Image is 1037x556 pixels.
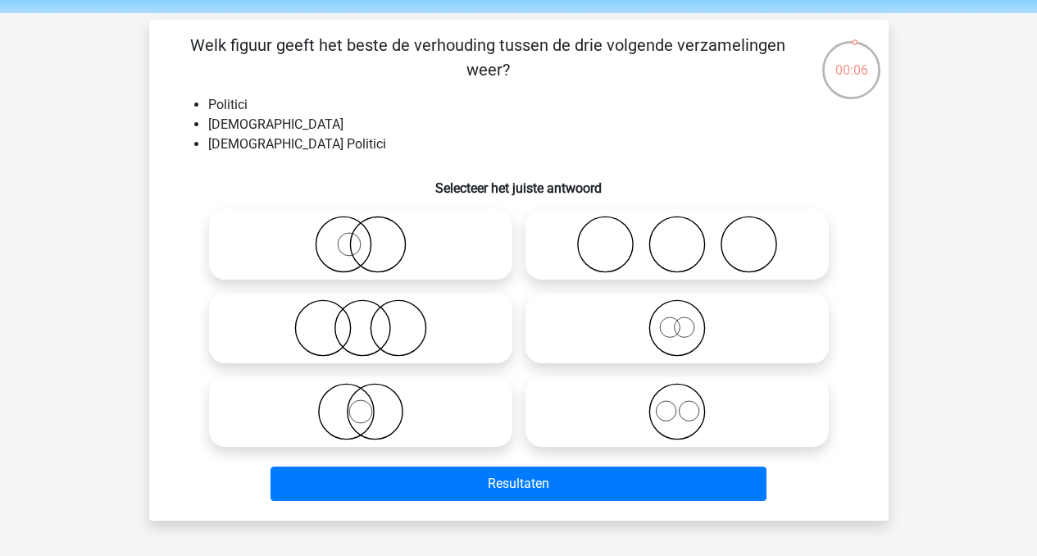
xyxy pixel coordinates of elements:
[821,39,882,80] div: 00:06
[208,95,862,115] li: Politici
[271,467,766,501] button: Resultaten
[175,33,801,82] p: Welk figuur geeft het beste de verhouding tussen de drie volgende verzamelingen weer?
[208,115,862,134] li: [DEMOGRAPHIC_DATA]
[175,167,862,196] h6: Selecteer het juiste antwoord
[208,134,862,154] li: [DEMOGRAPHIC_DATA] Politici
